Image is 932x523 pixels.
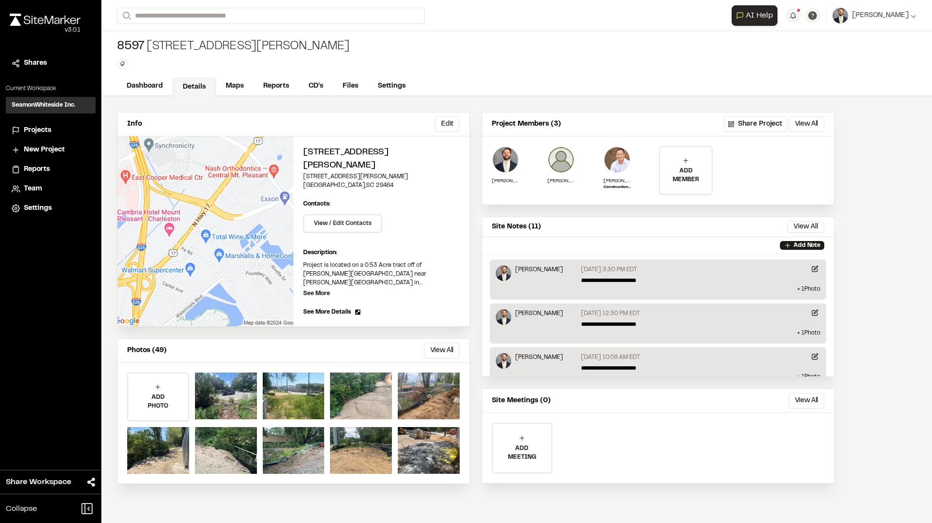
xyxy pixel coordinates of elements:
p: [DATE] 3:30 PM EDT [581,265,637,274]
div: Oh geez...please don't... [10,26,80,35]
p: ADD MEMBER [660,167,712,184]
a: Dashboard [117,77,173,95]
img: Douglas Jennings [492,146,519,173]
span: Share Workspace [6,476,71,488]
span: AI Help [746,10,773,21]
p: + 1 Photo [496,285,820,294]
button: Share Project [724,116,787,132]
img: Douglas Jennings [496,309,511,325]
span: Settings [24,203,52,214]
p: Site Meetings (0) [492,395,551,406]
p: [STREET_ADDRESS][PERSON_NAME] [303,172,460,181]
a: Shares [12,58,90,69]
button: Edit Tags [117,58,128,69]
p: [PERSON_NAME] [515,309,563,318]
span: [PERSON_NAME] [852,10,909,21]
p: [PERSON_NAME] [515,353,563,362]
img: Douglas Jennings [496,353,511,369]
p: + 1 Photo [496,373,820,381]
button: Open AI Assistant [732,5,777,26]
div: [STREET_ADDRESS][PERSON_NAME] [117,39,349,55]
p: Current Workspace [6,84,96,93]
button: View All [789,393,824,409]
h3: SeamonWhiteside Inc. [12,101,76,110]
span: Reports [24,164,50,175]
a: Reports [12,164,90,175]
a: Projects [12,125,90,136]
a: Details [173,78,216,96]
p: Add Note [794,241,820,250]
a: Team [12,184,90,194]
a: Maps [216,77,253,95]
p: [DATE] 12:30 PM EDT [581,309,640,318]
button: Search [117,8,135,24]
p: [GEOGRAPHIC_DATA] , SC 29464 [303,181,460,190]
img: User [833,8,848,23]
a: Files [333,77,368,95]
span: 8597 [117,39,145,55]
img: Spencer Plowden [547,146,575,173]
div: Open AI Assistant [732,5,781,26]
a: Settings [12,203,90,214]
span: See More Details [303,308,351,317]
p: Contacts: [303,200,330,208]
span: Projects [24,125,51,136]
p: ADD PHOTO [128,393,188,411]
a: CD's [299,77,333,95]
p: Construction Admin Project Manager [603,185,631,190]
button: Edit [435,116,460,132]
img: rebrand.png [10,14,80,26]
button: [PERSON_NAME] [833,8,916,23]
img: Douglas Jennings [496,265,511,281]
span: Team [24,184,42,194]
a: Reports [253,77,299,95]
span: New Project [24,145,65,155]
span: Shares [24,58,47,69]
p: Description: [303,248,460,257]
p: See More [303,289,330,298]
p: + 1 Photo [496,329,820,337]
p: Photos (49) [127,345,167,356]
p: Info [127,119,142,130]
img: Tommy Huang [603,146,631,173]
p: [PERSON_NAME] [547,177,575,185]
button: View All [424,343,460,358]
button: View All [787,221,824,233]
p: [DATE] 10:09 AM EDT [581,353,640,362]
p: ADD MEETING [493,444,551,462]
a: Settings [368,77,415,95]
p: [PERSON_NAME] [603,177,631,185]
p: Project is located on a 0.53 Acre tract off of [PERSON_NAME][GEOGRAPHIC_DATA] near [PERSON_NAME][... [303,261,460,287]
p: Site Notes (11) [492,222,541,232]
button: View / Edit Contacts [303,214,382,233]
p: [PERSON_NAME] [492,177,519,185]
h2: [STREET_ADDRESS][PERSON_NAME] [303,146,460,172]
a: New Project [12,145,90,155]
span: Collapse [6,503,37,515]
button: View All [789,116,824,132]
p: [PERSON_NAME] [515,265,563,274]
p: Project Members (3) [492,119,561,130]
